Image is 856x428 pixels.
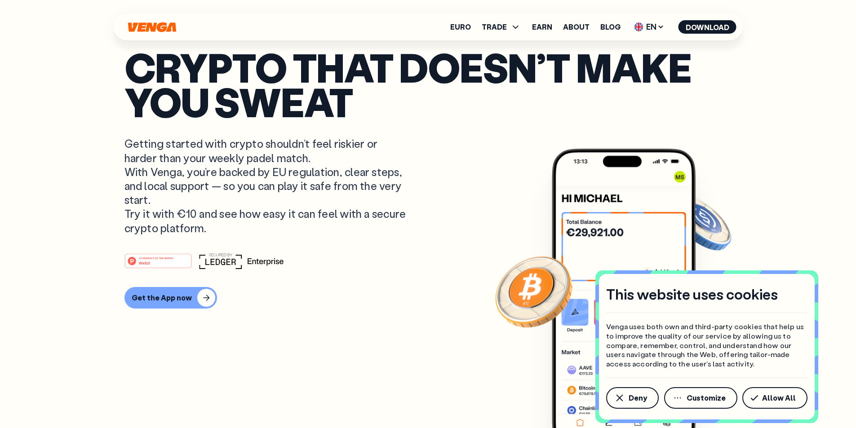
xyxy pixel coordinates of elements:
a: Euro [450,23,471,31]
span: Deny [629,394,647,402]
span: Customize [687,394,726,402]
button: Customize [664,387,737,409]
p: Crypto that doesn’t make you sweat [124,50,732,119]
span: Allow All [762,394,796,402]
span: EN [631,20,668,34]
a: About [563,23,590,31]
p: Getting started with crypto shouldn’t feel riskier or harder than your weekly padel match. With V... [124,137,408,234]
a: Blog [600,23,621,31]
img: Bitcoin [493,251,574,332]
a: Earn [532,23,552,31]
button: Get the App now [124,287,217,309]
a: #1 PRODUCT OF THE MONTHWeb3 [124,259,192,270]
img: USDC coin [669,190,733,255]
button: Deny [606,387,659,409]
tspan: Web3 [138,260,150,265]
tspan: #1 PRODUCT OF THE MONTH [139,257,173,260]
button: Download [679,20,736,34]
p: Venga uses both own and third-party cookies that help us to improve the quality of our service by... [606,322,807,369]
img: flag-uk [634,22,643,31]
a: Get the App now [124,287,732,309]
svg: Home [127,22,177,32]
span: TRADE [482,22,521,32]
span: TRADE [482,23,507,31]
h4: This website uses cookies [606,285,778,304]
div: Get the App now [132,293,192,302]
button: Allow All [742,387,807,409]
